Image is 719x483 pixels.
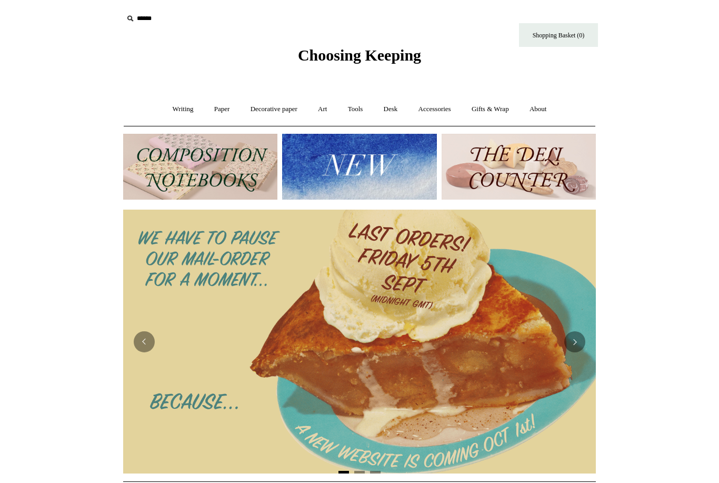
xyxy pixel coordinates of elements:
[564,331,585,352] button: Next
[354,471,365,474] button: Page 2
[205,95,239,123] a: Paper
[374,95,407,123] a: Desk
[163,95,203,123] a: Writing
[298,46,421,64] span: Choosing Keeping
[338,471,349,474] button: Page 1
[123,134,277,200] img: 202302 Composition ledgers.jpg__PID:69722ee6-fa44-49dd-a067-31375e5d54ec
[241,95,307,123] a: Decorative paper
[370,471,381,474] button: Page 3
[308,95,336,123] a: Art
[409,95,461,123] a: Accessories
[134,331,155,352] button: Previous
[123,210,596,473] img: 2025 New Website coming soon.png__PID:95e867f5-3b87-426e-97a5-a534fe0a3431
[282,134,436,200] img: New.jpg__PID:f73bdf93-380a-4a35-bcfe-7823039498e1
[442,134,596,200] img: The Deli Counter
[520,95,556,123] a: About
[298,55,421,62] a: Choosing Keeping
[462,95,518,123] a: Gifts & Wrap
[519,23,598,47] a: Shopping Basket (0)
[338,95,373,123] a: Tools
